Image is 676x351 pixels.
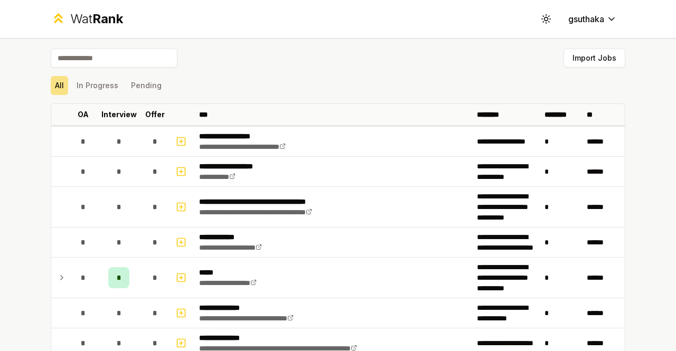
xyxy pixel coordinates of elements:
button: All [51,76,68,95]
span: Rank [92,11,123,26]
button: Import Jobs [564,49,625,68]
p: Offer [145,109,165,120]
span: gsuthaka [568,13,604,25]
p: OA [78,109,89,120]
button: gsuthaka [560,10,625,29]
button: In Progress [72,76,123,95]
p: Interview [101,109,137,120]
a: WatRank [51,11,123,27]
button: Pending [127,76,166,95]
div: Wat [70,11,123,27]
